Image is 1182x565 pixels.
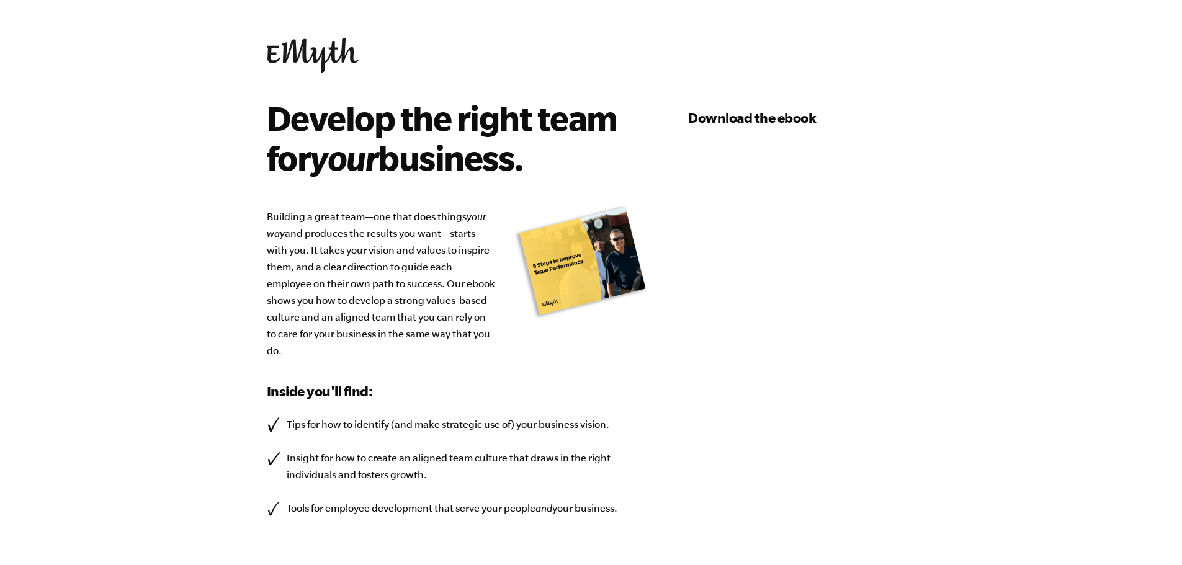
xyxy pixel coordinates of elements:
[267,38,359,73] img: EMyth
[514,197,651,324] img: emyth-business-coaching-free-employee-ebook
[688,108,915,128] h3: Download the ebook
[267,208,651,359] p: Building a great team—one that does things and produces the results you want—starts with you. It ...
[267,500,651,517] li: Tools for employee development that serve your people your business.
[310,138,378,177] i: your
[267,450,651,483] li: Insight for how to create an aligned team culture that draws in the right individuals and fosters...
[267,416,651,433] li: Tips for how to identify (and make strategic use of) your business vision.
[267,381,651,401] h3: Inside you'll find:
[535,502,552,514] em: and
[267,211,486,239] i: your way
[267,98,634,177] h2: Develop the right team for business.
